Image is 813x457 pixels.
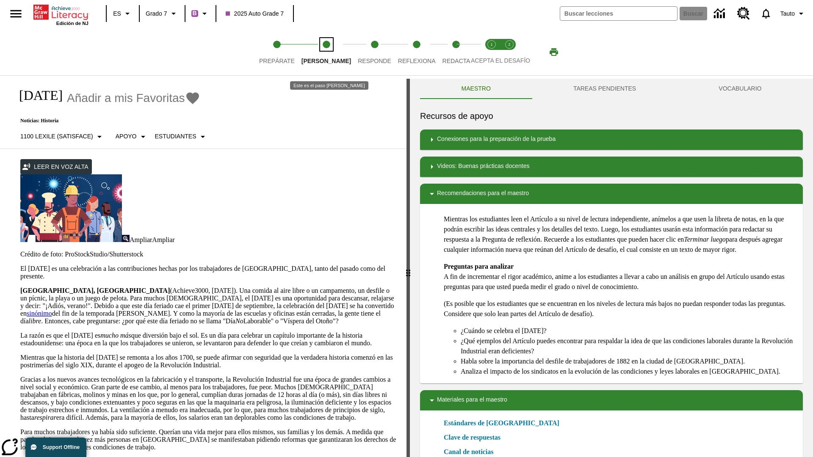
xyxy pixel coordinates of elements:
[20,287,396,325] p: (Achieve3000, [DATE]). Una comida al aire libre o un campamento, un desfile o un pícnic, la playa...
[684,236,726,243] em: Terminar luego
[146,9,167,18] span: Grado 7
[152,236,174,243] span: Ampliar
[295,29,358,75] button: Lee step 2 of 5
[444,262,796,292] p: A fin de incrementar el rigor académico, anime a los estudiantes a llevar a cabo un análisis en g...
[444,214,796,255] p: Mientras los estudiantes leen el Artículo a su nivel de lectura independiente, anímelos a que use...
[540,44,567,60] button: Imprimir
[709,2,732,25] a: Centro de información
[471,57,530,64] span: ACEPTA EL DESAFÍO
[130,236,152,243] span: Ampliar
[235,317,243,325] em: No
[20,251,396,258] p: Crédito de foto: ProStockStudio/Shutterstock
[490,42,492,47] text: 1
[20,174,122,242] img: una pancarta con fondo azul muestra la ilustración de una fila de diferentes hombres y mujeres co...
[508,42,510,47] text: 2
[25,438,86,457] button: Support Offline
[100,332,131,339] em: mucho más
[444,418,564,428] a: Estándares de [GEOGRAPHIC_DATA]
[436,29,477,75] button: Redacta step 5 of 5
[155,132,196,141] p: Estudiantes
[43,444,80,450] span: Support Offline
[732,2,755,25] a: Centro de recursos, Se abrirá en una pestaña nueva.
[780,9,795,18] span: Tauto
[113,9,121,18] span: ES
[420,79,803,99] div: Instructional Panel Tabs
[437,189,529,199] p: Recomendaciones para el maestro
[442,58,470,64] span: Redacta
[56,21,88,26] span: Edición de NJ
[109,6,136,21] button: Lenguaje: ES, Selecciona un idioma
[420,129,803,150] div: Conexiones para la preparación de la prueba
[20,376,396,421] p: Gracias a los nuevos avances tecnológicos en la fabricación y el transporte, la Revolución Indust...
[10,88,63,103] h1: [DATE]
[193,8,197,19] span: B
[444,263,514,270] strong: Preguntas para analizar
[20,354,396,369] p: Mientras que la historia del [DATE] se remonta a los años 1700, se puede afirmar con seguridad qu...
[420,109,803,123] h6: Recursos de apoyo
[560,7,677,20] input: Buscar campo
[252,29,301,75] button: Prepárate step 1 of 5
[406,79,410,457] div: Pulsa la tecla de intro o la barra espaciadora y luego presiona las flechas de derecha e izquierd...
[3,1,28,26] button: Abrir el menú lateral
[116,132,137,141] p: Apoyo
[20,132,93,141] p: 1100 Lexile (Satisface)
[755,3,777,25] a: Notificaciones
[259,58,295,64] span: Prepárate
[20,428,396,451] p: Para muchos trabajadores ya había sido suficiente. Querían una vida mejor para ellos mismos, sus ...
[420,79,532,99] button: Maestro
[391,29,442,75] button: Reflexiona step 4 of 5
[20,287,170,294] strong: [GEOGRAPHIC_DATA], [GEOGRAPHIC_DATA]
[142,6,182,21] button: Grado: Grado 7, Elige un grado
[20,159,92,175] button: Leer en voz alta
[398,58,436,64] span: Reflexiona
[188,6,213,21] button: Boost El color de la clase es morado/púrpura. Cambiar el color de la clase.
[29,317,41,325] em: libre
[410,79,813,457] div: activity
[497,29,522,75] button: Acepta el desafío contesta step 2 of 2
[358,58,391,64] span: Responde
[461,326,796,336] li: ¿Cuándo se celebra el [DATE]?
[33,3,88,26] div: Portada
[420,390,803,410] div: Materiales para el maestro
[444,432,501,443] a: Clave de respuestas, Se abrirá en una nueva ventana o pestaña
[461,336,796,356] li: ¿Qué ejemplos del Artículo puedes encontrar para respaldar la idea de que las condiciones laboral...
[34,414,56,421] em: respirar
[351,29,398,75] button: Responde step 3 of 5
[420,157,803,177] div: Videos: Buenas prácticas docentes
[122,235,130,242] img: Ampliar
[420,184,803,204] div: Recomendaciones para el maestro
[290,81,368,90] div: Este es el paso [PERSON_NAME]
[112,129,152,144] button: Tipo de apoyo, Apoyo
[152,129,211,144] button: Seleccionar estudiante
[444,447,493,457] a: Canal de noticias, Se abrirá en una nueva ventana o pestaña
[20,332,396,347] p: La razón es que el [DATE] es que diversión bajo el sol. Es un día para celebrar un capítulo impor...
[677,79,803,99] button: VOCABULARIO
[532,79,677,99] button: TAREAS PENDIENTES
[437,162,529,172] p: Videos: Buenas prácticas docentes
[17,129,108,144] button: Seleccione Lexile, 1100 Lexile (Satisface)
[444,299,796,319] p: (Es posible que los estudiantes que se encuentran en los niveles de lectura más bajos no puedan r...
[67,91,185,105] span: Añadir a mis Favoritas
[777,6,810,21] button: Perfil/Configuración
[461,366,796,377] li: Analiza el impacto de los sindicatos en la evolución de las condiciones y leyes laborales en [GEO...
[437,395,507,405] p: Materiales para el maestro
[437,135,556,145] p: Conexiones para la preparación de la prueba
[479,29,504,75] button: Acepta el desafío lee step 1 of 2
[67,91,200,105] button: Añadir a mis Favoritas - Día del Trabajo
[301,58,351,64] span: [PERSON_NAME]
[461,356,796,366] li: Habla sobre la importancia del desfile de trabajadores de 1882 en la ciudad de [GEOGRAPHIC_DATA].
[10,118,211,124] p: Noticias: Historia
[20,265,396,280] p: El [DATE] es una celebración a las contribuciones hechas por los trabajadores de [GEOGRAPHIC_DATA...
[226,9,284,18] span: 2025 Auto Grade 7
[27,310,52,317] a: sinónimo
